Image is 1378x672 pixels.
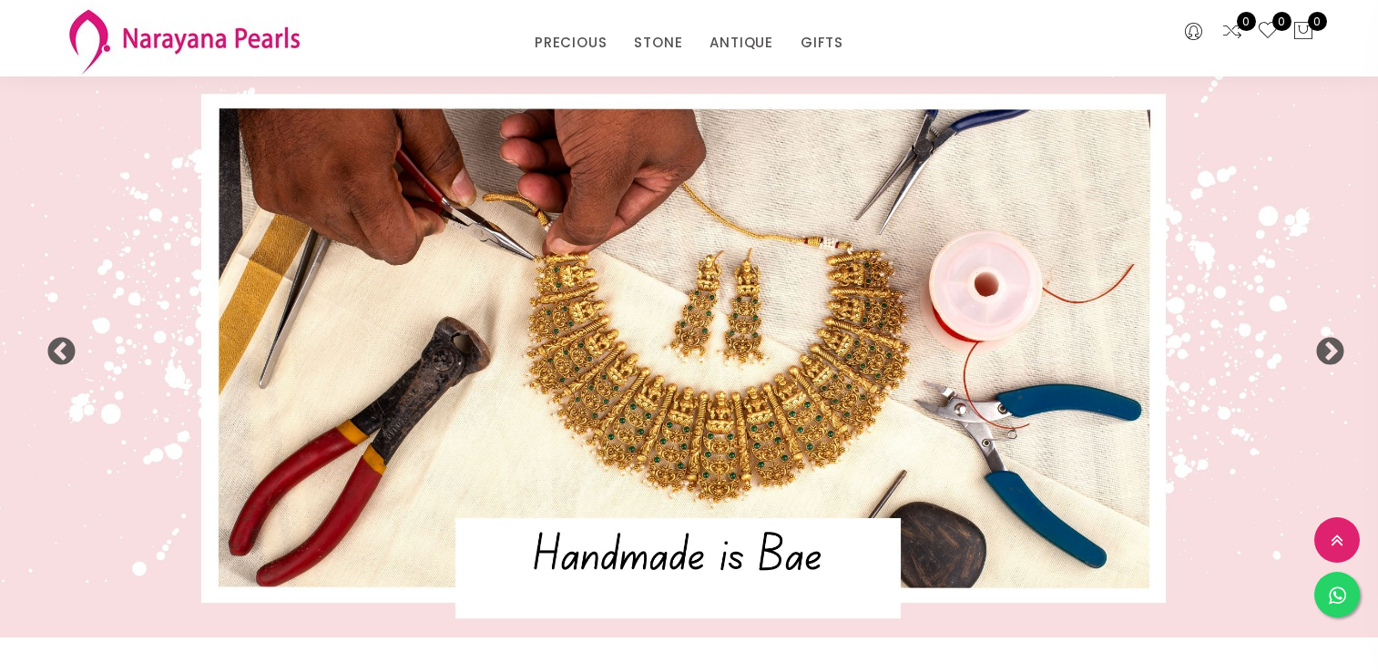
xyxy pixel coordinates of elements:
a: PRECIOUS [535,29,607,56]
button: 0 [1292,20,1314,44]
a: GIFTS [801,29,843,56]
a: 0 [1257,20,1279,44]
button: Next [1314,337,1332,355]
a: STONE [634,29,682,56]
a: 0 [1221,20,1243,44]
span: 0 [1308,12,1327,31]
button: Previous [46,337,64,355]
a: ANTIQUE [709,29,773,56]
span: 0 [1237,12,1256,31]
span: 0 [1272,12,1291,31]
